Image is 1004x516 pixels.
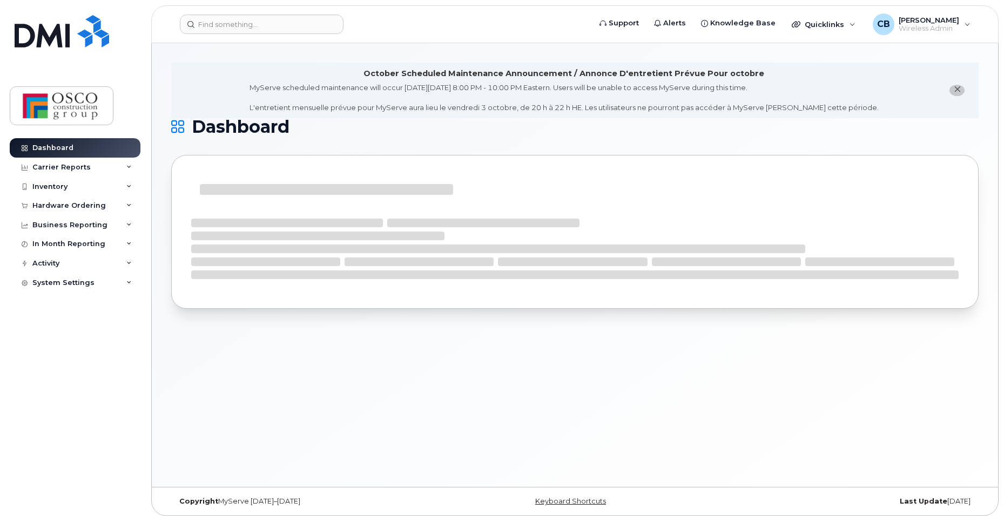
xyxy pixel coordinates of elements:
div: [DATE] [710,497,979,506]
a: Keyboard Shortcuts [535,497,606,505]
button: close notification [949,85,965,96]
strong: Copyright [179,497,218,505]
strong: Last Update [900,497,947,505]
div: MyServe [DATE]–[DATE] [171,497,440,506]
div: October Scheduled Maintenance Announcement / Annonce D'entretient Prévue Pour octobre [363,68,764,79]
span: Dashboard [192,119,289,135]
div: MyServe scheduled maintenance will occur [DATE][DATE] 8:00 PM - 10:00 PM Eastern. Users will be u... [250,83,879,113]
